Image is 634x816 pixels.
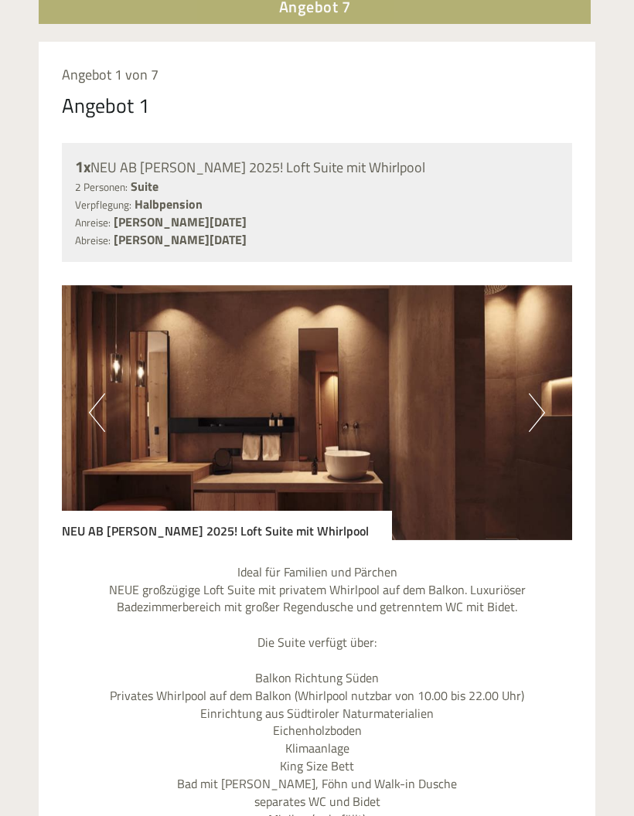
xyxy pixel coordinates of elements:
[62,285,572,540] img: image
[75,233,111,248] small: Abreise:
[75,197,131,212] small: Verpflegung:
[75,179,128,195] small: 2 Personen:
[62,91,150,120] div: Angebot 1
[62,64,158,85] span: Angebot 1 von 7
[135,195,203,213] b: Halbpension
[114,230,247,249] b: [PERSON_NAME][DATE]
[114,212,247,231] b: [PERSON_NAME][DATE]
[62,511,392,540] div: NEU AB [PERSON_NAME] 2025! Loft Suite mit Whirlpool
[75,215,111,230] small: Anreise:
[75,156,559,178] div: NEU AB [PERSON_NAME] 2025! Loft Suite mit Whirlpool
[89,393,105,432] button: Previous
[131,177,158,195] b: Suite
[75,155,90,178] b: 1x
[529,393,545,432] button: Next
